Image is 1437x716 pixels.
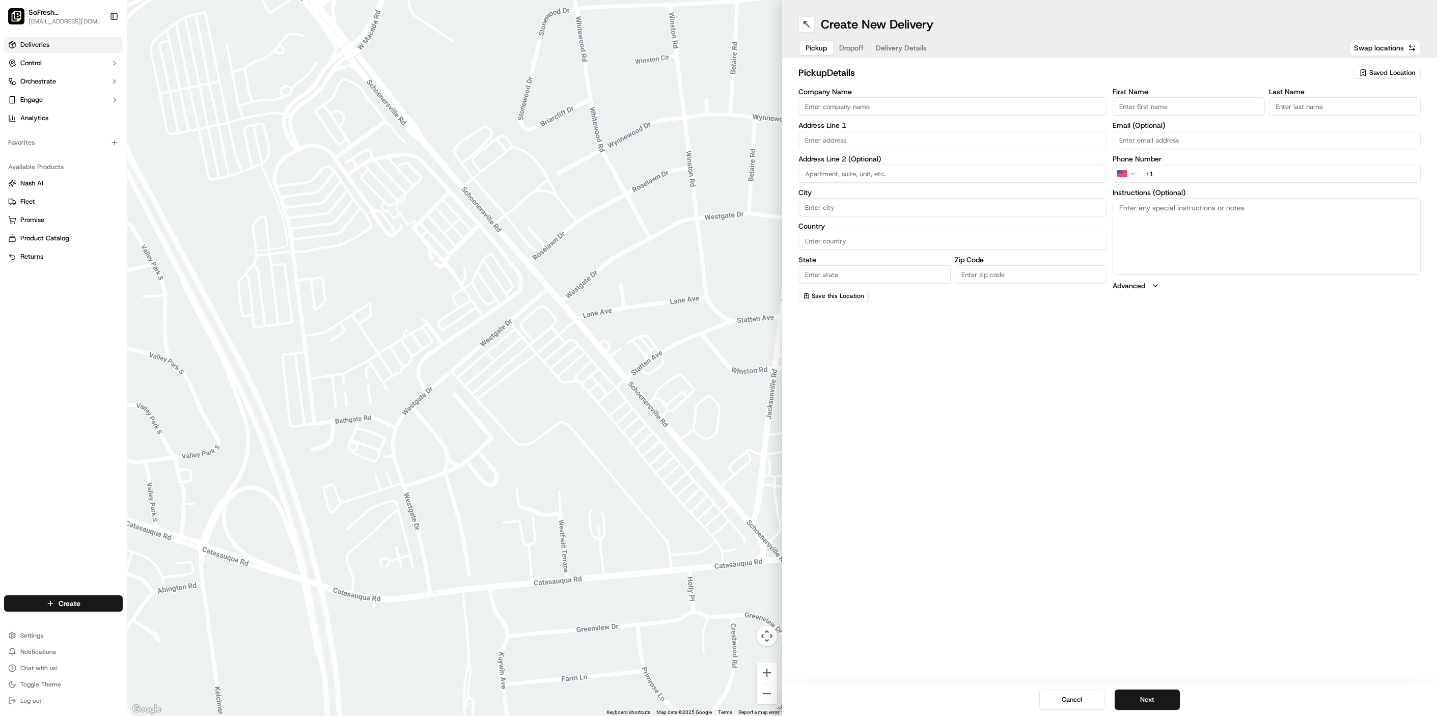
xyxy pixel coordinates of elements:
[798,66,1347,80] h2: pickup Details
[798,265,951,284] input: Enter state
[20,680,61,689] span: Toggle Theme
[1113,122,1421,129] label: Email (Optional)
[1113,131,1421,149] input: Enter email address
[798,290,869,302] button: Save this Location
[20,179,43,188] span: Nash AI
[32,185,82,194] span: [PERSON_NAME]
[8,179,119,188] a: Nash AI
[812,292,864,300] span: Save this Location
[4,175,123,191] button: Nash AI
[85,185,88,194] span: •
[4,55,123,71] button: Control
[4,595,123,612] button: Create
[876,43,927,53] span: Delivery Details
[29,7,104,17] button: SoFresh ([GEOGRAPHIC_DATA])
[32,158,135,166] span: [PERSON_NAME] [PERSON_NAME]
[1113,281,1145,291] label: Advanced
[20,40,49,49] span: Deliveries
[6,224,82,242] a: 📗Knowledge Base
[1269,97,1421,116] input: Enter last name
[1113,189,1421,196] label: Instructions (Optional)
[20,215,44,225] span: Promise
[8,215,119,225] a: Promise
[20,648,56,656] span: Notifications
[4,628,123,643] button: Settings
[20,114,48,123] span: Analytics
[20,59,42,68] span: Control
[4,212,123,228] button: Promise
[59,598,80,609] span: Create
[798,164,1107,183] input: Apartment, suite, unit, etc.
[21,97,40,116] img: 1727276513143-84d647e1-66c0-4f92-a045-3c9f9f5dfd92
[4,73,123,90] button: Orchestrate
[4,92,123,108] button: Engage
[10,10,31,31] img: Nash
[1369,68,1415,77] span: Saved Location
[10,148,26,164] img: Joana Marie Avellanoza
[798,256,951,263] label: State
[20,77,56,86] span: Orchestrate
[130,703,163,716] a: Open this area in Google Maps (opens a new window)
[718,709,732,715] a: Terms (opens in new tab)
[46,97,167,107] div: Start new chat
[1113,155,1421,162] label: Phone Number
[20,197,35,206] span: Fleet
[839,43,864,53] span: Dropoff
[4,645,123,659] button: Notifications
[1139,164,1421,183] input: Enter phone number
[4,194,123,210] button: Fleet
[4,37,123,53] a: Deliveries
[90,185,111,194] span: [DATE]
[1113,281,1421,291] button: Advanced
[798,97,1107,116] input: Enter company name
[20,95,43,104] span: Engage
[4,4,105,29] button: SoFresh (Bethlehem)SoFresh ([GEOGRAPHIC_DATA])[EMAIL_ADDRESS][DOMAIN_NAME]
[4,694,123,708] button: Log out
[10,97,29,116] img: 1736555255976-a54dd68f-1ca7-489b-9aae-adbdc363a1c4
[143,158,163,166] span: [DATE]
[130,703,163,716] img: Google
[656,709,712,715] span: Map data ©2025 Google
[173,100,185,113] button: Start new chat
[606,709,650,716] button: Keyboard shortcuts
[10,229,18,237] div: 📗
[1354,43,1404,53] span: Swap locations
[757,683,777,704] button: Zoom out
[20,234,69,243] span: Product Catalog
[738,709,779,715] a: Report a map error
[757,626,777,646] button: Map camera controls
[96,228,163,238] span: API Documentation
[20,186,29,194] img: 1736555255976-a54dd68f-1ca7-489b-9aae-adbdc363a1c4
[10,132,68,141] div: Past conversations
[757,663,777,683] button: Zoom in
[8,197,119,206] a: Fleet
[4,134,123,151] div: Favorites
[955,265,1107,284] input: Enter zip code
[1115,690,1180,710] button: Next
[798,131,1107,149] input: Enter address
[1349,40,1421,56] button: Swap locations
[955,256,1107,263] label: Zip Code
[1269,88,1421,95] label: Last Name
[82,224,168,242] a: 💻API Documentation
[798,198,1107,216] input: Enter city
[1113,97,1265,116] input: Enter first name
[4,249,123,265] button: Returns
[8,252,119,261] a: Returns
[1039,690,1104,710] button: Cancel
[137,158,141,166] span: •
[20,664,58,672] span: Chat with us!
[29,17,104,25] button: [EMAIL_ADDRESS][DOMAIN_NAME]
[10,176,26,192] img: Angelique Valdez
[101,253,123,260] span: Pylon
[20,228,78,238] span: Knowledge Base
[1353,66,1421,80] button: Saved Location
[20,158,29,167] img: 1736555255976-a54dd68f-1ca7-489b-9aae-adbdc363a1c4
[4,110,123,126] a: Analytics
[4,661,123,675] button: Chat with us!
[4,159,123,175] div: Available Products
[26,66,183,76] input: Got a question? Start typing here...
[821,16,933,33] h1: Create New Delivery
[72,252,123,260] a: Powered byPylon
